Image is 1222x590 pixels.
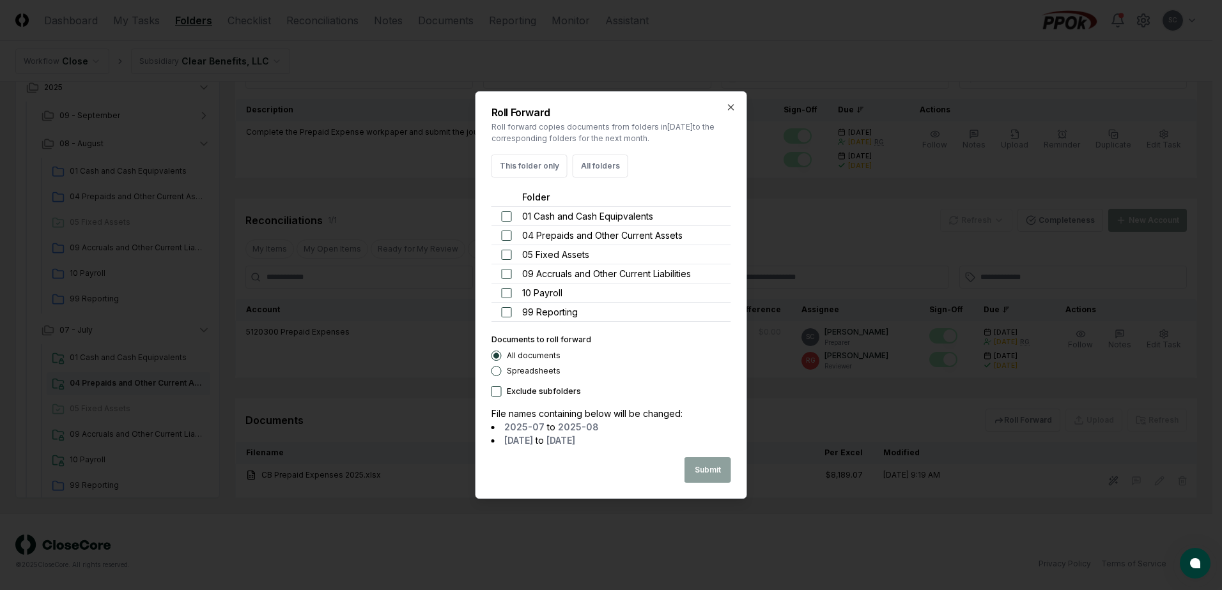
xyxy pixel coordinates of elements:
span: [DATE] [546,435,575,446]
span: 2025-07 [504,421,545,432]
button: This folder only [491,155,568,178]
span: 01 Cash and Cash Equipvalents [522,209,653,223]
h2: Roll Forward [491,107,731,117]
span: [DATE] [504,435,533,446]
span: to [547,421,555,432]
span: 2025-08 [558,421,599,432]
span: 05 Fixed Assets [522,248,589,261]
span: 99 Reporting [522,305,578,319]
label: Spreadsheets [507,367,561,375]
p: Roll forward copies documents from folders in [DATE] to the corresponding folders for the next mo... [491,121,731,144]
label: Exclude subfolders [507,388,581,395]
label: Documents to roll forward [491,335,591,344]
span: 04 Prepaids and Other Current Assets [522,229,683,242]
span: 09 Accruals and Other Current Liabilities [522,267,691,280]
span: to [536,435,544,446]
span: 10 Payroll [522,286,562,299]
div: Folder [522,190,721,204]
div: File names containing below will be changed: [491,407,731,420]
label: All documents [507,352,561,359]
button: All folders [573,155,628,178]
